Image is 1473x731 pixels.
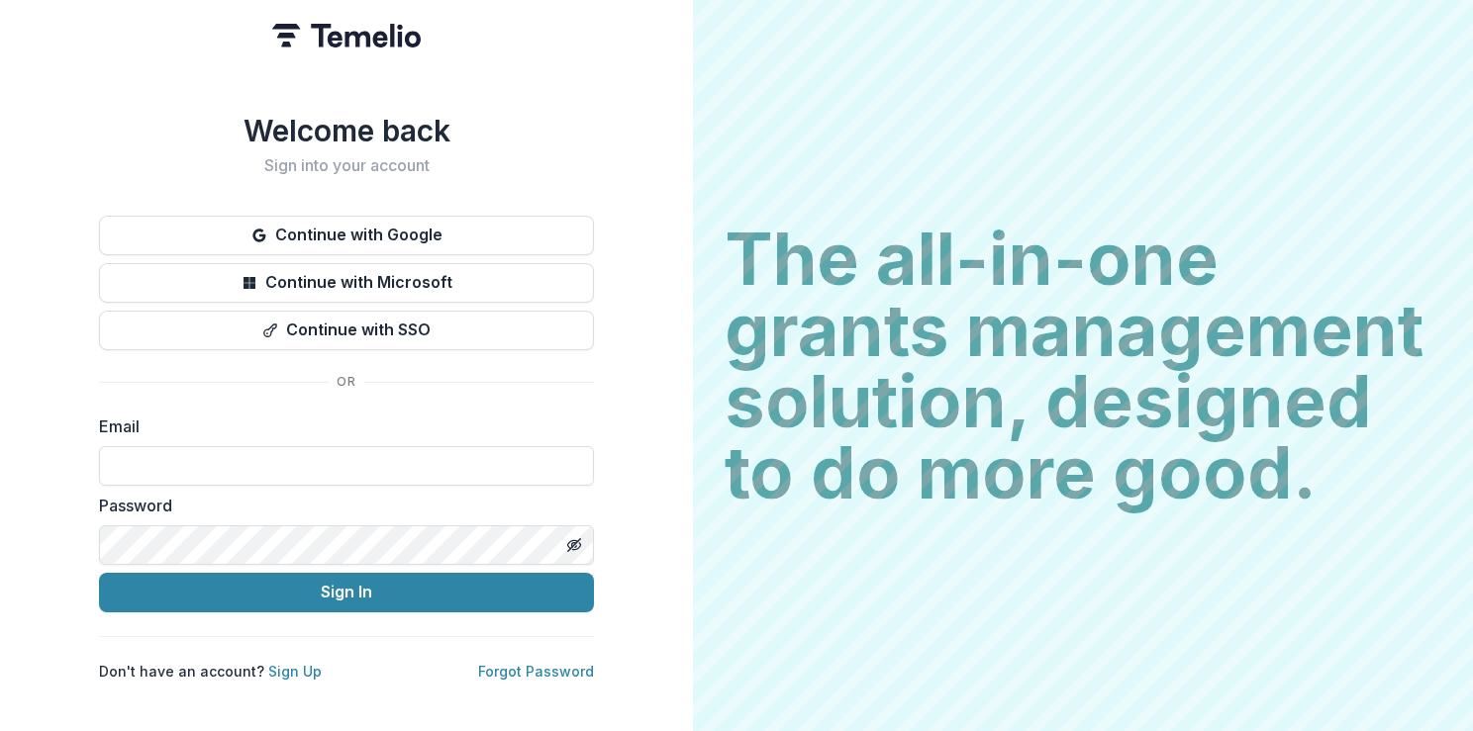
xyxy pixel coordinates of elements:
button: Toggle password visibility [558,529,590,561]
p: Don't have an account? [99,661,322,682]
button: Continue with Google [99,216,594,255]
label: Email [99,414,582,438]
button: Sign In [99,573,594,612]
h1: Welcome back [99,113,594,148]
img: Temelio [272,24,421,47]
h2: Sign into your account [99,156,594,175]
a: Sign Up [268,663,322,680]
label: Password [99,494,582,517]
a: Forgot Password [478,663,594,680]
button: Continue with Microsoft [99,263,594,303]
button: Continue with SSO [99,311,594,350]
